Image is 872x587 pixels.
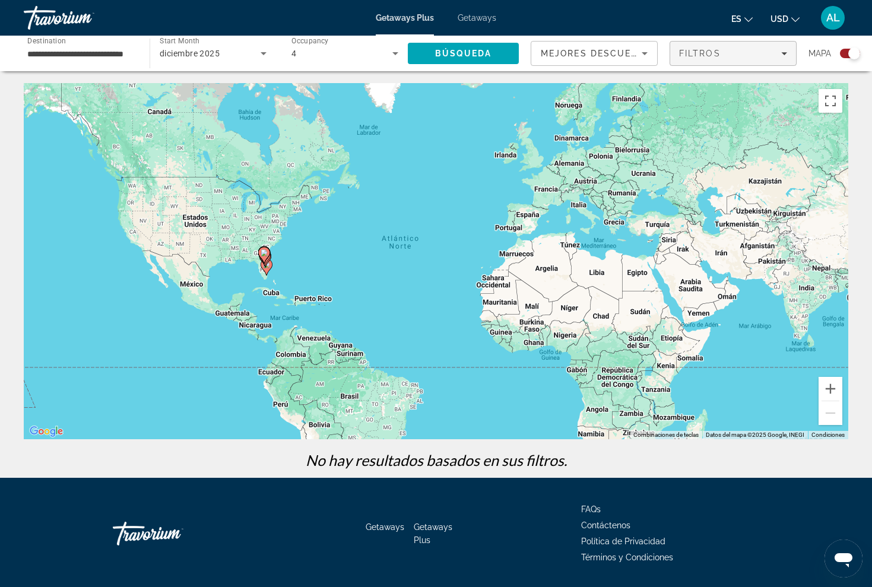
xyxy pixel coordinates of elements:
[731,14,741,24] span: es
[679,49,721,58] span: Filtros
[817,5,848,30] button: User Menu
[581,537,665,546] a: Política de Privacidad
[27,36,66,45] span: Destination
[435,49,492,58] span: Búsqueda
[826,12,840,24] span: AL
[581,504,601,514] a: FAQs
[376,13,434,23] a: Getaways Plus
[770,14,788,24] span: USD
[811,431,845,438] a: Condiciones (se abre en una nueva pestaña)
[27,47,134,61] input: Select destination
[27,424,66,439] img: Google
[808,45,831,62] span: Mapa
[160,49,220,58] span: diciembre 2025
[24,2,142,33] a: Travorium
[633,431,699,439] button: Combinaciones de teclas
[731,10,753,27] button: Change language
[706,431,804,438] span: Datos del mapa ©2025 Google, INEGI
[541,46,648,61] mat-select: Sort by
[414,522,452,545] a: Getaways Plus
[291,37,329,45] span: Occupancy
[18,451,854,469] p: No hay resultados basados ​​en sus filtros.
[819,377,842,401] button: Acercar
[113,516,232,551] a: Go Home
[291,49,296,58] span: 4
[160,37,199,45] span: Start Month
[670,41,797,66] button: Filters
[408,43,519,64] button: Search
[819,89,842,113] button: Activar o desactivar la vista de pantalla completa
[770,10,800,27] button: Change currency
[819,401,842,425] button: Alejar
[366,522,404,532] a: Getaways
[27,424,66,439] a: Abrir esta área en Google Maps (se abre en una ventana nueva)
[825,540,863,578] iframe: Botón para iniciar la ventana de mensajería
[581,521,630,530] a: Contáctenos
[458,13,496,23] a: Getaways
[541,49,659,58] span: Mejores descuentos
[581,553,673,562] a: Términos y Condiciones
